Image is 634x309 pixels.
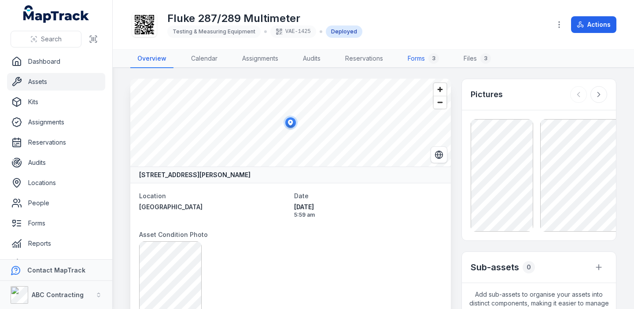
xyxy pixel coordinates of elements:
[139,171,251,179] strong: [STREET_ADDRESS][PERSON_NAME]
[23,5,89,23] a: MapTrack
[7,113,105,131] a: Assignments
[471,88,503,101] h3: Pictures
[7,214,105,232] a: Forms
[434,96,446,109] button: Zoom out
[471,261,519,273] h2: Sub-assets
[296,50,328,68] a: Audits
[139,231,208,238] span: Asset Condition Photo
[294,203,442,211] span: [DATE]
[235,50,285,68] a: Assignments
[326,25,362,38] div: Deployed
[7,134,105,151] a: Reservations
[139,203,287,211] a: [GEOGRAPHIC_DATA]
[7,235,105,252] a: Reports
[173,28,255,35] span: Testing & Measuring Equipment
[7,194,105,212] a: People
[270,25,316,38] div: VAE-1425
[480,53,491,64] div: 3
[27,266,85,274] strong: Contact MapTrack
[130,50,173,68] a: Overview
[7,174,105,192] a: Locations
[32,291,84,298] strong: ABC Contracting
[338,50,390,68] a: Reservations
[523,261,535,273] div: 0
[294,192,309,200] span: Date
[7,53,105,70] a: Dashboard
[7,154,105,171] a: Audits
[294,211,442,218] span: 5:59 am
[7,255,105,273] a: Alerts
[7,93,105,111] a: Kits
[294,203,442,218] time: 8/20/2025, 5:59:43 AM
[11,31,81,47] button: Search
[184,50,225,68] a: Calendar
[167,11,362,25] h1: Fluke 287/289 Multimeter
[434,83,446,96] button: Zoom in
[457,50,498,68] a: Files3
[431,146,447,163] button: Switch to Satellite View
[139,192,166,200] span: Location
[401,50,446,68] a: Forms3
[7,73,105,91] a: Assets
[571,16,616,33] button: Actions
[139,203,203,211] span: [GEOGRAPHIC_DATA]
[130,79,451,167] canvas: Map
[41,35,62,44] span: Search
[428,53,439,64] div: 3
